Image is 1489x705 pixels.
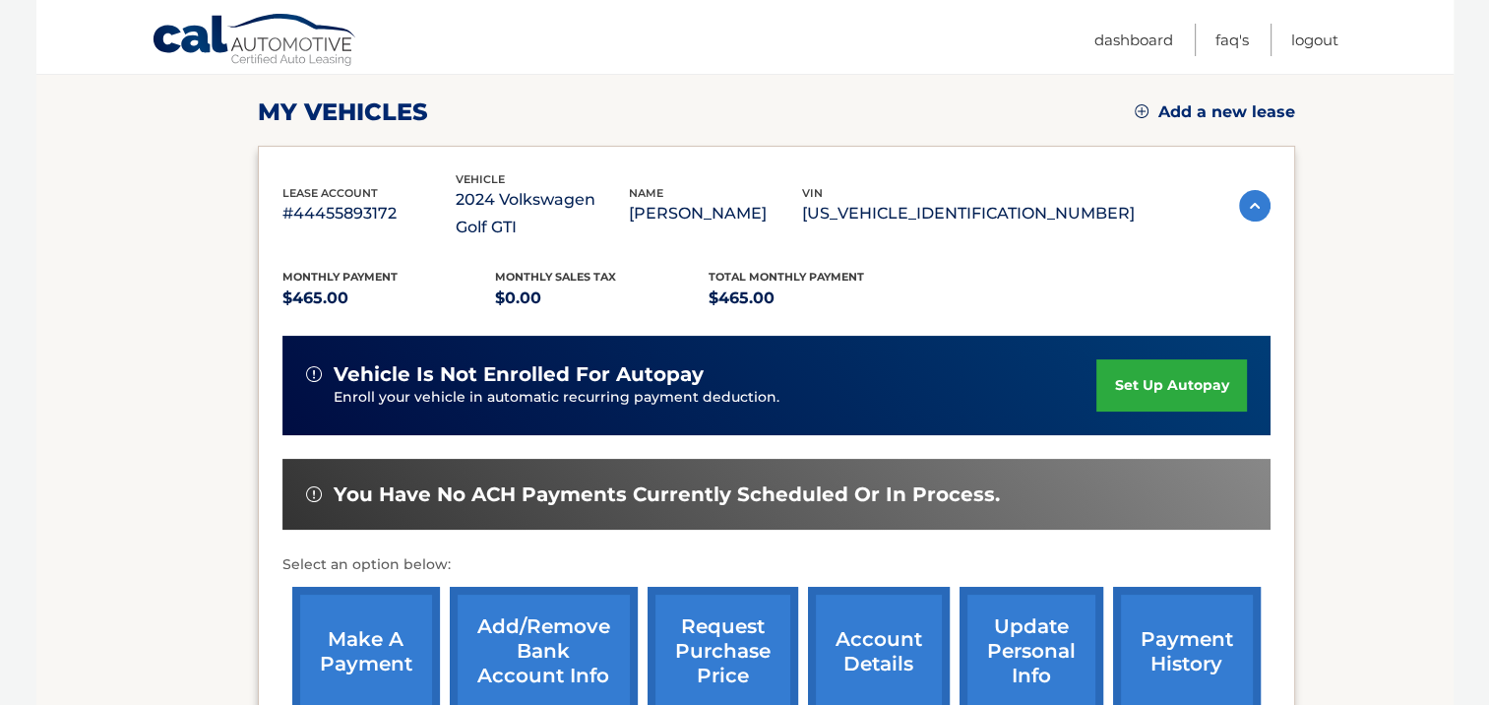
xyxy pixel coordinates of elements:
p: #44455893172 [282,200,456,227]
span: Monthly sales Tax [495,270,616,284]
p: [US_VEHICLE_IDENTIFICATION_NUMBER] [802,200,1135,227]
a: set up autopay [1096,359,1246,412]
img: add.svg [1135,104,1148,118]
p: [PERSON_NAME] [629,200,802,227]
a: Cal Automotive [152,13,358,70]
a: Dashboard [1094,24,1173,56]
p: $465.00 [709,285,922,312]
a: FAQ's [1215,24,1249,56]
a: Add a new lease [1135,102,1295,122]
span: name [629,186,663,200]
p: $0.00 [495,285,709,312]
p: $465.00 [282,285,496,312]
span: vehicle is not enrolled for autopay [334,362,704,387]
p: 2024 Volkswagen Golf GTI [456,186,629,241]
a: Logout [1291,24,1338,56]
img: alert-white.svg [306,366,322,382]
h2: my vehicles [258,97,428,127]
span: Total Monthly Payment [709,270,864,284]
img: alert-white.svg [306,486,322,502]
img: accordion-active.svg [1239,190,1271,222]
p: Enroll your vehicle in automatic recurring payment deduction. [334,387,1097,409]
span: You have no ACH payments currently scheduled or in process. [334,482,1000,507]
p: Select an option below: [282,553,1271,577]
span: vehicle [456,172,505,186]
span: Monthly Payment [282,270,398,284]
span: vin [802,186,823,200]
span: lease account [282,186,378,200]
